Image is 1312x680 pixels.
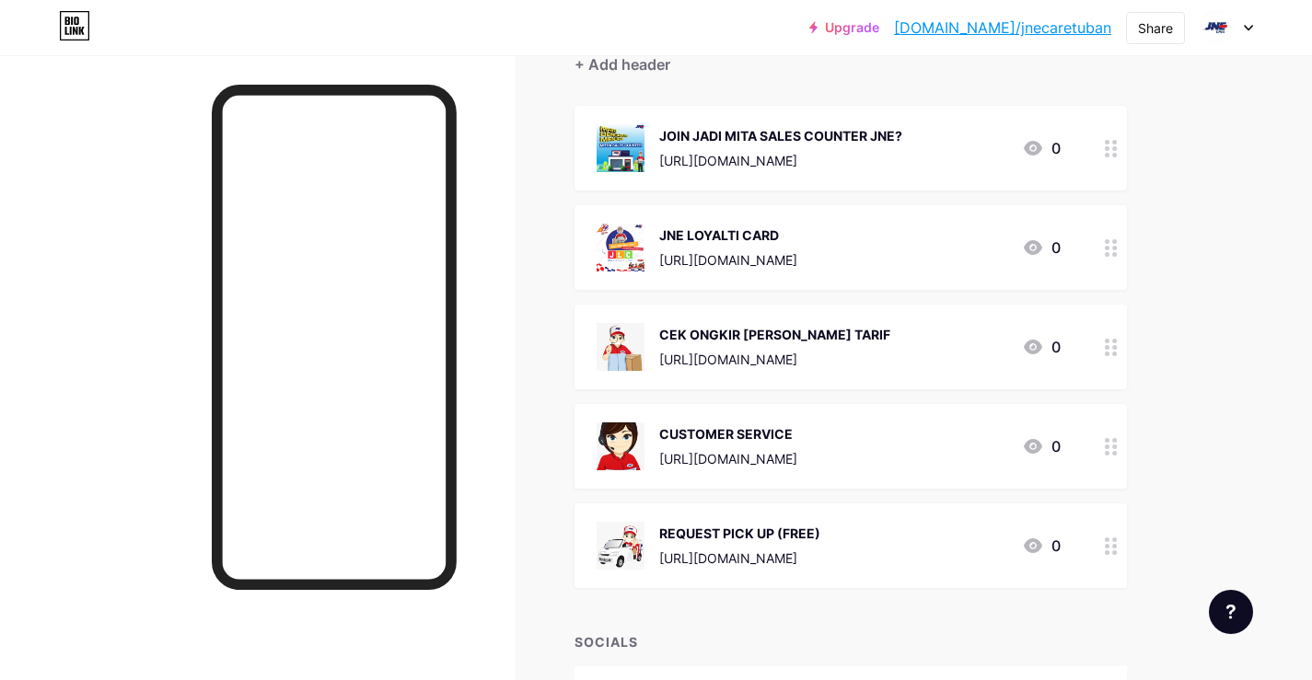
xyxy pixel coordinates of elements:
img: CEK ONGKIR DAN TARIF [597,323,644,371]
div: 0 [1022,236,1061,259]
img: JOIN JADI MITA SALES COUNTER JNE? [597,124,644,172]
img: jnecaretuban [1199,10,1234,45]
div: 0 [1022,435,1061,457]
div: 0 [1022,336,1061,358]
a: [DOMAIN_NAME]/jnecaretuban [894,17,1111,39]
div: SOCIALS [575,632,1127,651]
div: + Add header [575,53,670,75]
div: [URL][DOMAIN_NAME] [659,548,820,568]
img: CUSTOMER SERVICE [597,422,644,470]
div: Share [1138,18,1173,38]
div: JNE LOYALTI CARD [659,225,797,245]
a: Upgrade [809,20,879,35]
img: REQUEST PICK UP (FREE) [597,522,644,570]
div: [URL][DOMAIN_NAME] [659,350,890,369]
img: JNE LOYALTI CARD [597,224,644,271]
div: CEK ONGKIR [PERSON_NAME] TARIF [659,325,890,344]
div: CUSTOMER SERVICE [659,424,797,444]
div: [URL][DOMAIN_NAME] [659,250,797,270]
div: 0 [1022,137,1061,159]
div: [URL][DOMAIN_NAME] [659,151,902,170]
div: JOIN JADI MITA SALES COUNTER JNE? [659,126,902,145]
div: [URL][DOMAIN_NAME] [659,449,797,468]
div: REQUEST PICK UP (FREE) [659,524,820,543]
div: 0 [1022,535,1061,557]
